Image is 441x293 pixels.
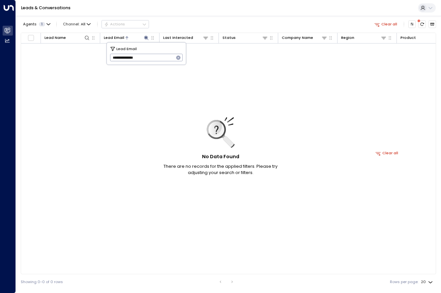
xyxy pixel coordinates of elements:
div: Region [341,35,354,41]
button: Clear all [373,150,401,157]
div: Region [341,35,387,41]
div: Last Interacted [163,35,209,41]
h5: No Data Found [202,153,239,161]
span: There are new threads available. Refresh the grid to view the latest updates. [418,20,426,28]
div: Actions [104,22,125,26]
div: Lead Name [44,35,66,41]
a: Leads & Conversations [21,5,71,11]
button: Clear all [372,20,399,28]
span: 1 [39,22,45,26]
label: Rows per page: [390,279,418,285]
button: Channel:All [61,20,93,28]
span: Agents [23,22,37,26]
nav: pagination navigation [216,278,237,286]
div: Status [222,35,268,41]
div: Lead Email [104,35,124,41]
div: Lead Email [104,35,149,41]
button: Archived Leads [428,20,436,28]
div: Company Name [282,35,327,41]
div: Lead Name [44,35,90,41]
div: Company Name [282,35,313,41]
button: Customize [408,20,416,28]
div: Showing 0-0 of 0 rows [21,279,63,285]
div: Last Interacted [163,35,193,41]
div: Button group with a nested menu [102,20,149,28]
div: 20 [421,278,434,286]
span: Channel: [61,20,93,28]
span: Lead Email [116,46,137,52]
div: Status [222,35,236,41]
span: Toggle select all [28,35,34,41]
span: All [81,22,85,26]
button: Agents1 [21,20,52,28]
button: Actions [102,20,149,28]
p: There are no records for the applied filters. Please try adjusting your search or filters. [155,163,286,176]
div: Product [400,35,416,41]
